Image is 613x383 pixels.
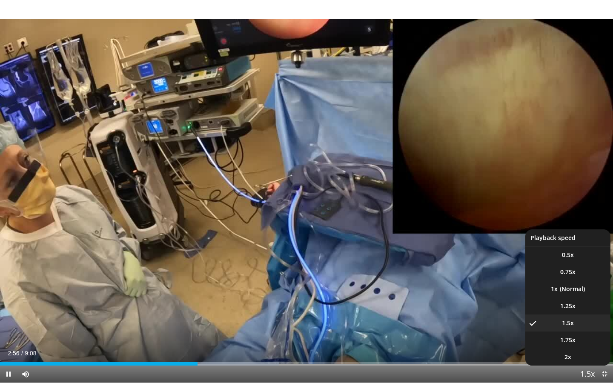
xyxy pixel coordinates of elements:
span: 1.25x [560,302,576,310]
button: Playback Rate [579,366,596,383]
span: 1x [551,285,558,293]
span: 2x [564,353,571,361]
button: Exit Fullscreen [596,366,613,383]
span: 1.5x [562,319,574,327]
span: 0.5x [562,251,574,259]
span: 1.75x [560,336,576,344]
button: Mute [17,366,34,383]
span: / [21,350,23,357]
span: 9:08 [25,350,36,357]
span: 2:56 [8,350,19,357]
span: 0.75x [560,268,576,276]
